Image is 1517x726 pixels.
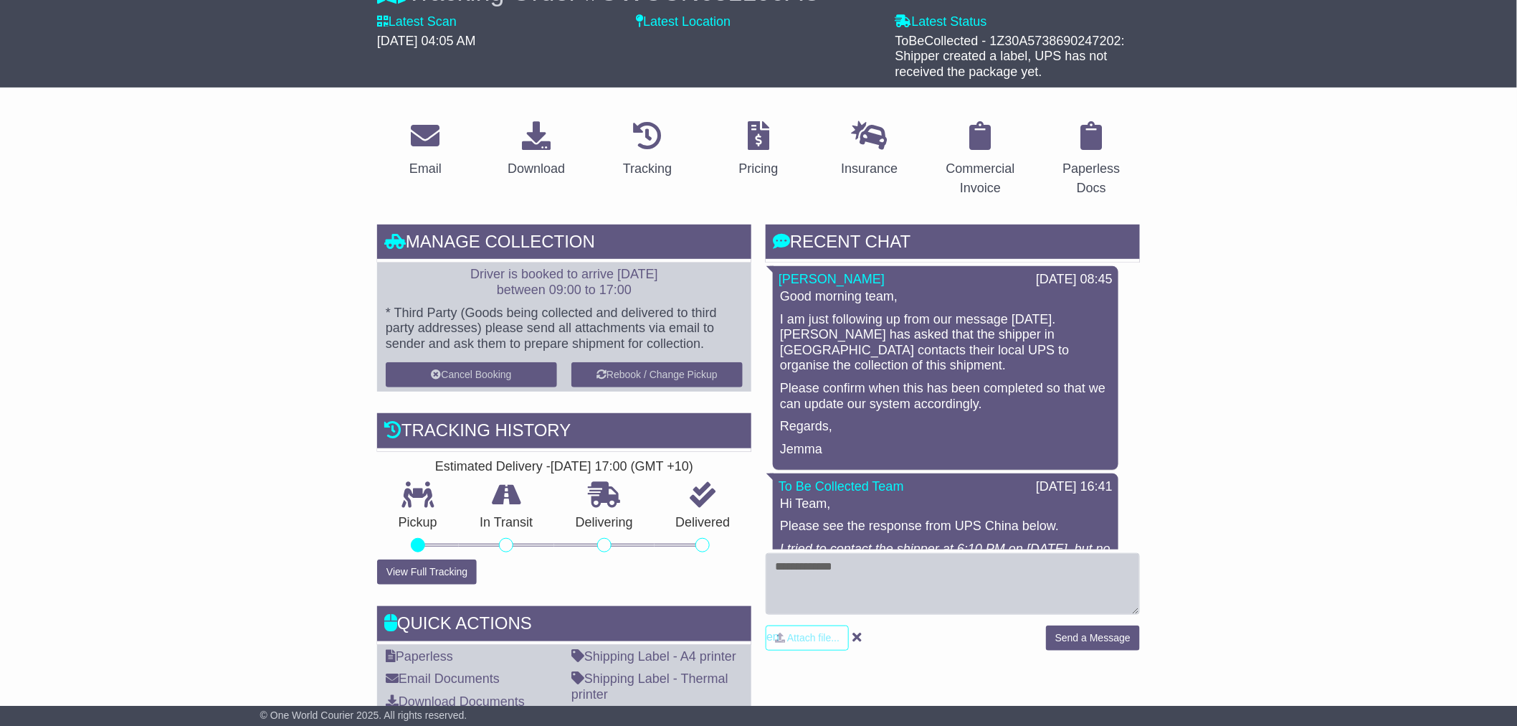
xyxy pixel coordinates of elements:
[386,267,743,298] p: Driver is booked to arrive [DATE] between 09:00 to 17:00
[377,515,459,531] p: Pickup
[551,459,693,475] div: [DATE] 17:00 (GMT +10)
[571,362,743,387] button: Rebook / Change Pickup
[386,306,743,352] p: * Third Party (Goods being collected and delivered to third party addresses) please send all atta...
[780,542,1111,603] em: I tried to contact the shipper at 6:10 PM on [DATE], but no one answered the phone. Since we cann...
[779,272,885,286] a: [PERSON_NAME]
[377,413,751,452] div: Tracking history
[932,116,1029,203] a: Commercial Invoice
[377,560,477,585] button: View Full Tracking
[377,34,476,48] span: [DATE] 04:05 AM
[779,479,904,494] a: To Be Collected Team
[1046,626,1140,651] button: Send a Message
[780,542,1111,650] p: UPS China phone number: [PHONE_NUMBER]/[PHONE_NUMBER].
[377,459,751,475] div: Estimated Delivery -
[459,515,555,531] p: In Transit
[895,34,1125,79] span: ToBeCollected - 1Z30A5738690247202: Shipper created a label, UPS has not received the package yet.
[832,116,907,184] a: Insurance
[386,649,453,664] a: Paperless
[1036,272,1113,288] div: [DATE] 08:45
[377,225,751,263] div: Manage collection
[260,709,467,721] span: © One World Courier 2025. All rights reserved.
[377,14,457,30] label: Latest Scan
[655,515,752,531] p: Delivered
[780,312,1111,374] p: I am just following up from our message [DATE]. [PERSON_NAME] has asked that the shipper in [GEOG...
[554,515,655,531] p: Delivering
[766,225,1140,263] div: RECENT CHAT
[409,159,442,179] div: Email
[571,649,736,664] a: Shipping Label - A4 printer
[780,519,1111,534] p: Please see the response from UPS China below.
[780,289,1111,305] p: Good morning team,
[386,671,500,686] a: Email Documents
[780,381,1111,412] p: Please confirm when this has been completed so that we can update our system accordingly.
[508,159,565,179] div: Download
[841,159,898,179] div: Insurance
[636,14,731,30] label: Latest Location
[1052,159,1131,198] div: Paperless Docs
[377,606,751,645] div: Quick Actions
[400,116,451,184] a: Email
[895,14,987,30] label: Latest Status
[729,116,787,184] a: Pricing
[780,496,1111,512] p: Hi Team,
[1036,479,1113,495] div: [DATE] 16:41
[780,419,1111,435] p: Regards,
[498,116,574,184] a: Download
[941,159,1019,198] div: Commercial Invoice
[571,671,728,702] a: Shipping Label - Thermal printer
[386,362,557,387] button: Cancel Booking
[614,116,681,184] a: Tracking
[386,694,525,709] a: Download Documents
[738,159,778,179] div: Pricing
[623,159,672,179] div: Tracking
[780,442,1111,458] p: Jemma
[1043,116,1140,203] a: Paperless Docs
